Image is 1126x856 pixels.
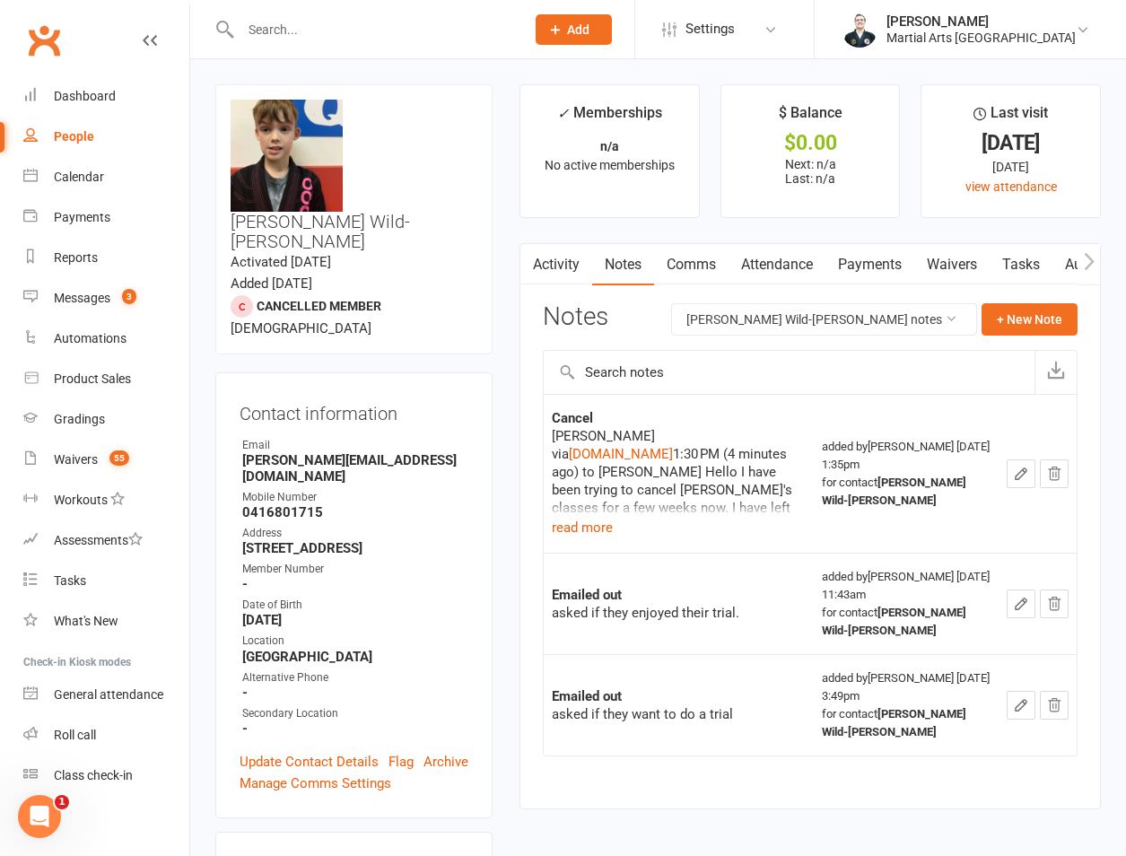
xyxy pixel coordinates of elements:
[231,100,343,212] img: image1747804732.png
[822,705,991,741] div: for contact
[990,244,1052,285] a: Tasks
[242,540,468,556] strong: [STREET_ADDRESS]
[23,715,189,756] a: Roll call
[242,504,468,520] strong: 0416801715
[23,756,189,796] a: Class kiosk mode
[965,179,1057,194] a: view attendance
[242,576,468,592] strong: -
[54,412,105,426] div: Gradings
[569,446,673,462] a: [DOMAIN_NAME]
[242,612,468,628] strong: [DATE]
[240,751,379,773] a: Update Contact Details
[242,705,468,722] div: Secondary Location
[552,604,806,622] div: asked if they enjoyed their trial.
[822,707,966,738] strong: [PERSON_NAME] Wild-[PERSON_NAME]
[938,157,1084,177] div: [DATE]
[23,359,189,399] a: Product Sales
[23,561,189,601] a: Tasks
[23,399,189,440] a: Gradings
[738,157,884,186] p: Next: n/a Last: n/a
[779,101,842,134] div: $ Balance
[54,452,98,467] div: Waivers
[552,517,613,538] button: read more
[18,795,61,838] iframe: Intercom live chat
[685,9,735,49] span: Settings
[23,197,189,238] a: Payments
[235,17,512,42] input: Search...
[54,728,96,742] div: Roll call
[54,210,110,224] div: Payments
[654,244,729,285] a: Comms
[822,604,991,640] div: for contact
[557,101,662,135] div: Memberships
[54,493,108,507] div: Workouts
[242,437,468,454] div: Email
[54,89,116,103] div: Dashboard
[23,675,189,715] a: General attendance kiosk mode
[231,100,477,251] h3: [PERSON_NAME] Wild-[PERSON_NAME]
[552,688,622,704] strong: Emailed out
[54,250,98,265] div: Reports
[240,397,468,424] h3: Contact information
[822,606,966,637] strong: [PERSON_NAME] Wild-[PERSON_NAME]
[729,244,825,285] a: Attendance
[822,474,991,510] div: for contact
[23,157,189,197] a: Calendar
[23,440,189,480] a: Waivers 55
[23,319,189,359] a: Automations
[520,244,592,285] a: Activity
[242,721,468,737] strong: -
[914,244,990,285] a: Waivers
[54,129,94,144] div: People
[242,685,468,701] strong: -
[842,12,877,48] img: thumb_image1644660699.png
[822,568,991,640] div: added by [PERSON_NAME] [DATE] 11:43am
[825,244,914,285] a: Payments
[242,649,468,665] strong: [GEOGRAPHIC_DATA]
[388,751,414,773] a: Flag
[567,22,589,37] span: Add
[54,687,163,702] div: General attendance
[738,134,884,153] div: $0.00
[886,13,1076,30] div: [PERSON_NAME]
[240,773,391,794] a: Manage Comms Settings
[54,614,118,628] div: What's New
[982,303,1078,336] button: + New Note
[242,525,468,542] div: Address
[23,601,189,642] a: What's New
[122,289,136,304] span: 3
[22,18,66,63] a: Clubworx
[822,669,991,741] div: added by [PERSON_NAME] [DATE] 3:49pm
[242,489,468,506] div: Mobile Number
[545,158,675,172] span: No active memberships
[536,14,612,45] button: Add
[423,751,468,773] a: Archive
[242,561,468,578] div: Member Number
[54,170,104,184] div: Calendar
[54,291,110,305] div: Messages
[886,30,1076,46] div: Martial Arts [GEOGRAPHIC_DATA]
[552,410,593,426] strong: Cancel
[592,244,654,285] a: Notes
[109,450,129,466] span: 55
[822,438,991,510] div: added by [PERSON_NAME] [DATE] 1:35pm
[54,573,86,588] div: Tasks
[23,76,189,117] a: Dashboard
[54,371,131,386] div: Product Sales
[55,795,69,809] span: 1
[600,139,619,153] strong: n/a
[242,452,468,485] strong: [PERSON_NAME][EMAIL_ADDRESS][DOMAIN_NAME]
[822,476,966,507] strong: [PERSON_NAME] Wild-[PERSON_NAME]
[231,320,371,336] span: [DEMOGRAPHIC_DATA]
[552,587,622,603] strong: Emailed out
[938,134,1084,153] div: [DATE]
[54,331,127,345] div: Automations
[231,254,331,270] time: Activated [DATE]
[242,633,468,650] div: Location
[23,238,189,278] a: Reports
[543,303,608,336] h3: Notes
[671,303,977,336] button: [PERSON_NAME] Wild-[PERSON_NAME] notes
[54,768,133,782] div: Class check-in
[242,669,468,686] div: Alternative Phone
[552,427,806,696] div: [PERSON_NAME] via 1:30 PM (4 minutes ago) to [PERSON_NAME] Hello I have been trying to cancel [PE...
